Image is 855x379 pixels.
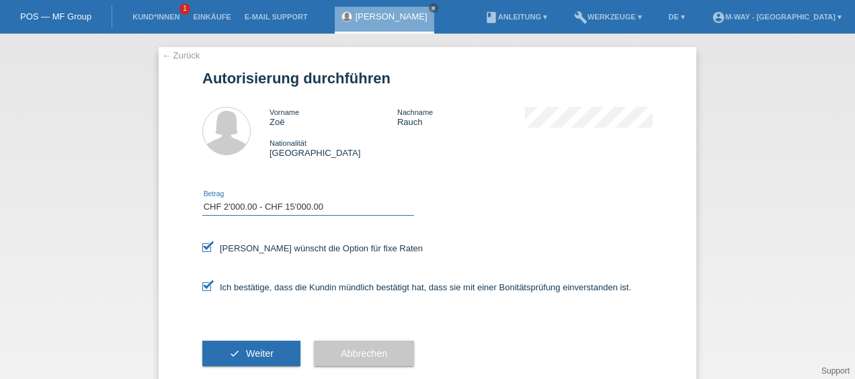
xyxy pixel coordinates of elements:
[567,13,649,21] a: buildWerkzeuge ▾
[314,341,414,366] button: Abbrechen
[485,11,498,24] i: book
[270,138,397,158] div: [GEOGRAPHIC_DATA]
[202,243,423,253] label: [PERSON_NAME] wünscht die Option für fixe Raten
[478,13,554,21] a: bookAnleitung ▾
[574,11,587,24] i: build
[270,139,307,147] span: Nationalität
[179,3,190,15] span: 1
[238,13,315,21] a: E-Mail Support
[821,366,850,376] a: Support
[397,107,525,127] div: Rauch
[202,70,653,87] h1: Autorisierung durchführen
[397,108,433,116] span: Nachname
[712,11,725,24] i: account_circle
[429,3,438,13] a: close
[662,13,692,21] a: DE ▾
[202,282,631,292] label: Ich bestätige, dass die Kundin mündlich bestätigt hat, dass sie mit einer Bonitätsprüfung einvers...
[705,13,848,21] a: account_circlem-way - [GEOGRAPHIC_DATA] ▾
[270,107,397,127] div: Zoë
[229,348,240,359] i: check
[20,11,91,22] a: POS — MF Group
[341,348,387,359] span: Abbrechen
[270,108,299,116] span: Vorname
[202,341,300,366] button: check Weiter
[430,5,437,11] i: close
[246,348,274,359] span: Weiter
[162,50,200,60] a: ← Zurück
[186,13,237,21] a: Einkäufe
[126,13,186,21] a: Kund*innen
[356,11,427,22] a: [PERSON_NAME]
